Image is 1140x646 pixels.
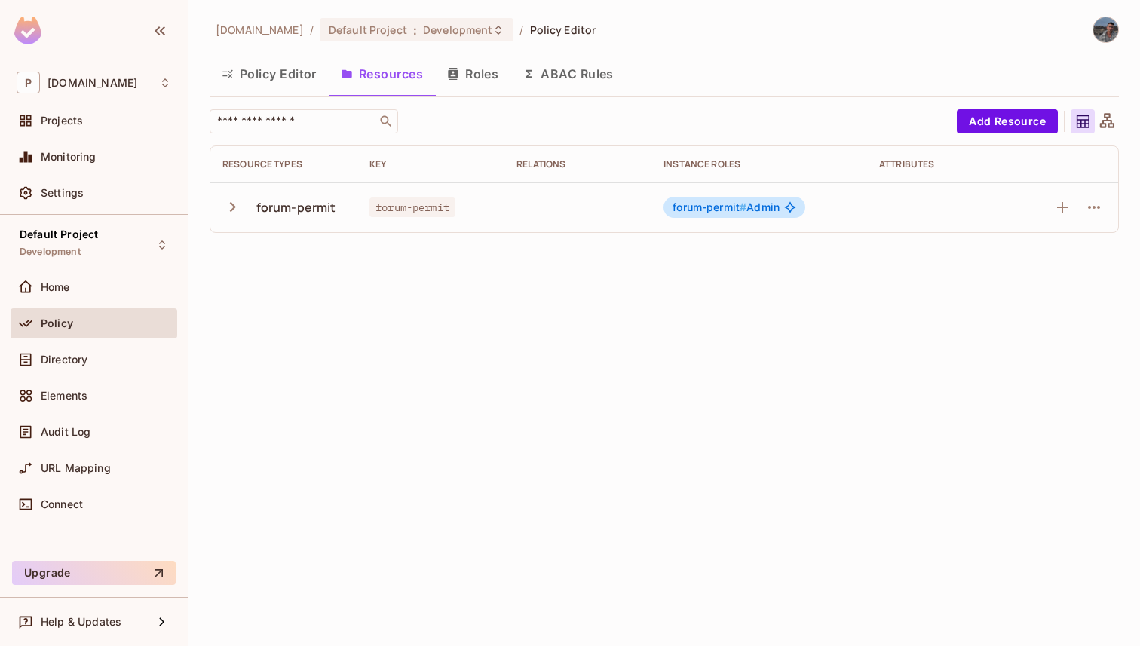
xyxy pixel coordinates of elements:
span: Development [20,246,81,258]
span: Elements [41,390,87,402]
span: Policy [41,317,73,329]
div: Key [369,158,492,170]
span: Home [41,281,70,293]
span: Development [423,23,492,37]
span: Default Project [329,23,407,37]
img: SReyMgAAAABJRU5ErkJggg== [14,17,41,44]
div: Instance roles [663,158,855,170]
span: Connect [41,498,83,510]
button: Upgrade [12,561,176,585]
div: Attributes [879,158,1002,170]
span: Monitoring [41,151,97,163]
li: / [519,23,523,37]
span: URL Mapping [41,462,111,474]
span: Settings [41,187,84,199]
div: forum-permit [256,199,336,216]
div: Relations [516,158,639,170]
button: Resources [329,55,435,93]
div: Resource Types [222,158,345,170]
span: Projects [41,115,83,127]
span: Workspace: permit.io [47,77,137,89]
span: the active workspace [216,23,304,37]
span: : [412,24,418,36]
span: P [17,72,40,93]
span: Policy Editor [530,23,596,37]
button: Policy Editor [210,55,329,93]
button: Roles [435,55,510,93]
button: ABAC Rules [510,55,626,93]
li: / [310,23,314,37]
span: Default Project [20,228,98,240]
span: forum-permit [673,201,746,213]
span: Audit Log [41,426,90,438]
span: forum-permit [369,197,455,217]
img: Alon Boshi [1093,17,1118,42]
span: Admin [673,201,780,213]
span: Directory [41,354,87,366]
span: Help & Updates [41,616,121,628]
span: # [740,201,746,213]
button: Add Resource [957,109,1058,133]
